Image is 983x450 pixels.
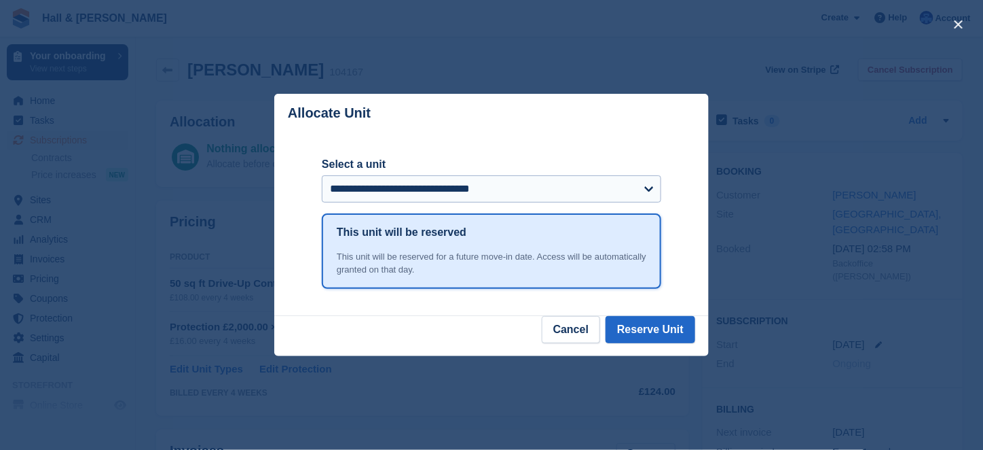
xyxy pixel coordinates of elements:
[606,316,695,343] button: Reserve Unit
[542,316,600,343] button: Cancel
[337,250,646,277] div: This unit will be reserved for a future move-in date. Access will be automatically granted on tha...
[322,156,661,173] label: Select a unit
[337,224,466,241] h1: This unit will be reserved
[288,105,371,121] p: Allocate Unit
[948,14,969,35] button: close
